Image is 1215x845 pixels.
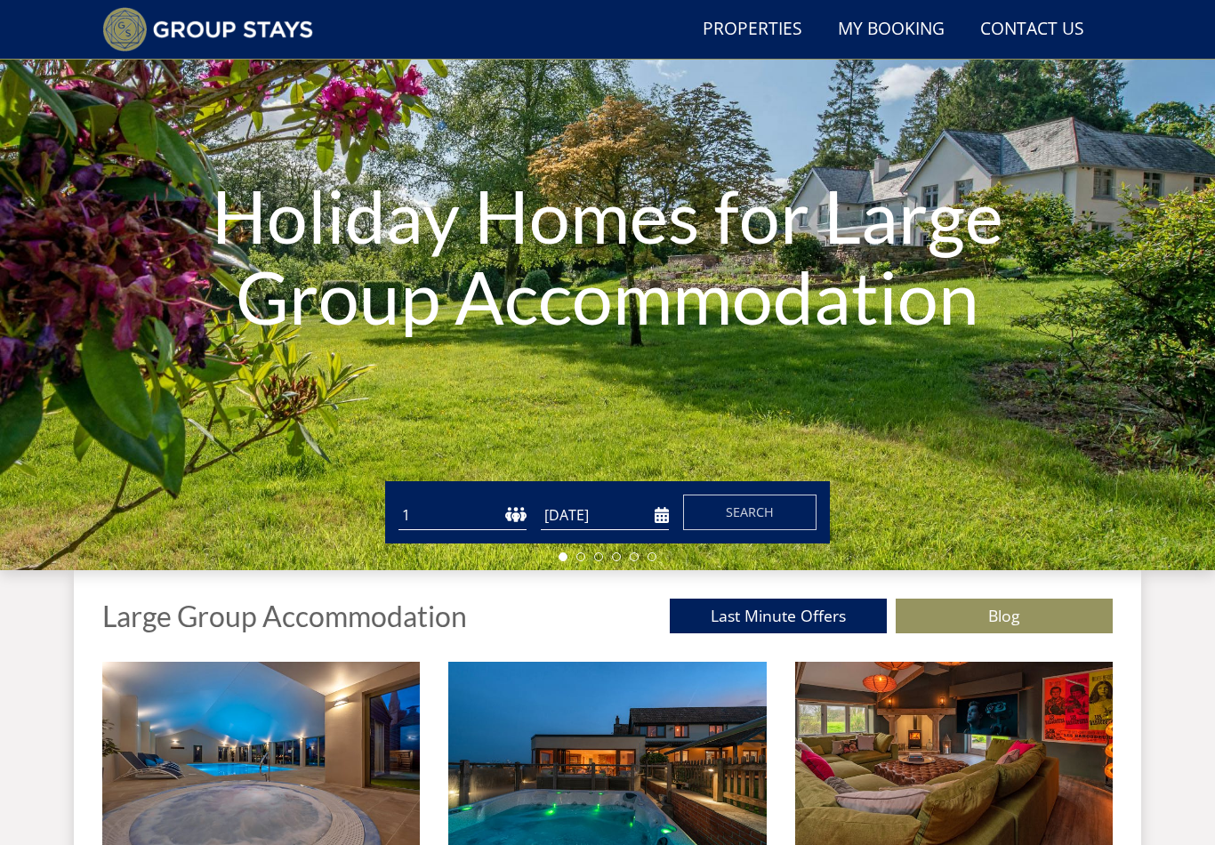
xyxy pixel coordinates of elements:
[102,7,313,52] img: Group Stays
[973,10,1091,50] a: Contact Us
[683,495,817,531] button: Search
[102,601,467,632] h1: Large Group Accommodation
[182,141,1033,372] h1: Holiday Homes for Large Group Accommodation
[670,600,887,634] a: Last Minute Offers
[726,504,774,521] span: Search
[696,10,809,50] a: Properties
[541,502,669,531] input: Arrival Date
[896,600,1113,634] a: Blog
[831,10,952,50] a: My Booking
